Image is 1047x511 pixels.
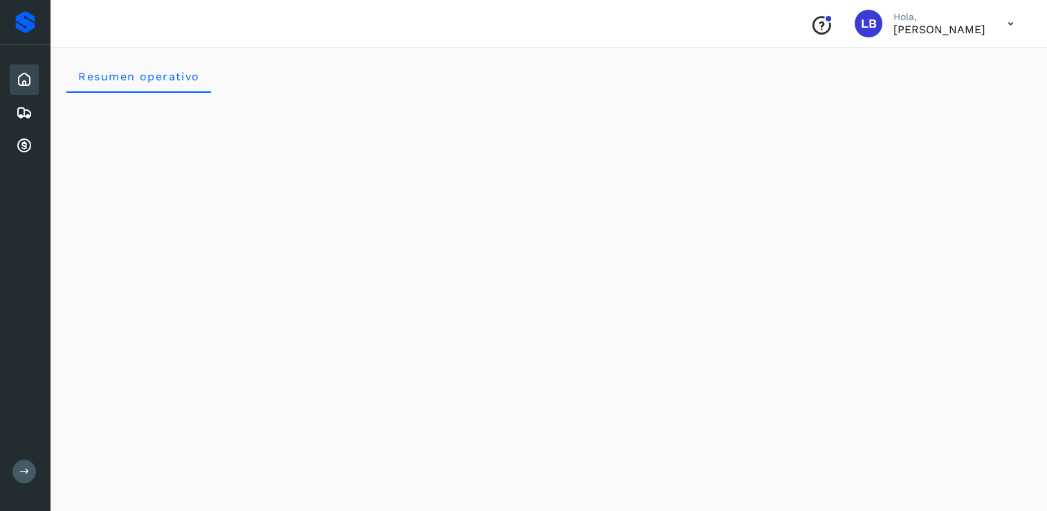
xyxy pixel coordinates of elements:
p: Leticia Bolaños Serrano [893,23,985,36]
span: Resumen operativo [78,70,200,83]
p: Hola, [893,11,985,23]
div: Cuentas por cobrar [10,131,39,161]
div: Inicio [10,64,39,95]
div: Embarques [10,98,39,128]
